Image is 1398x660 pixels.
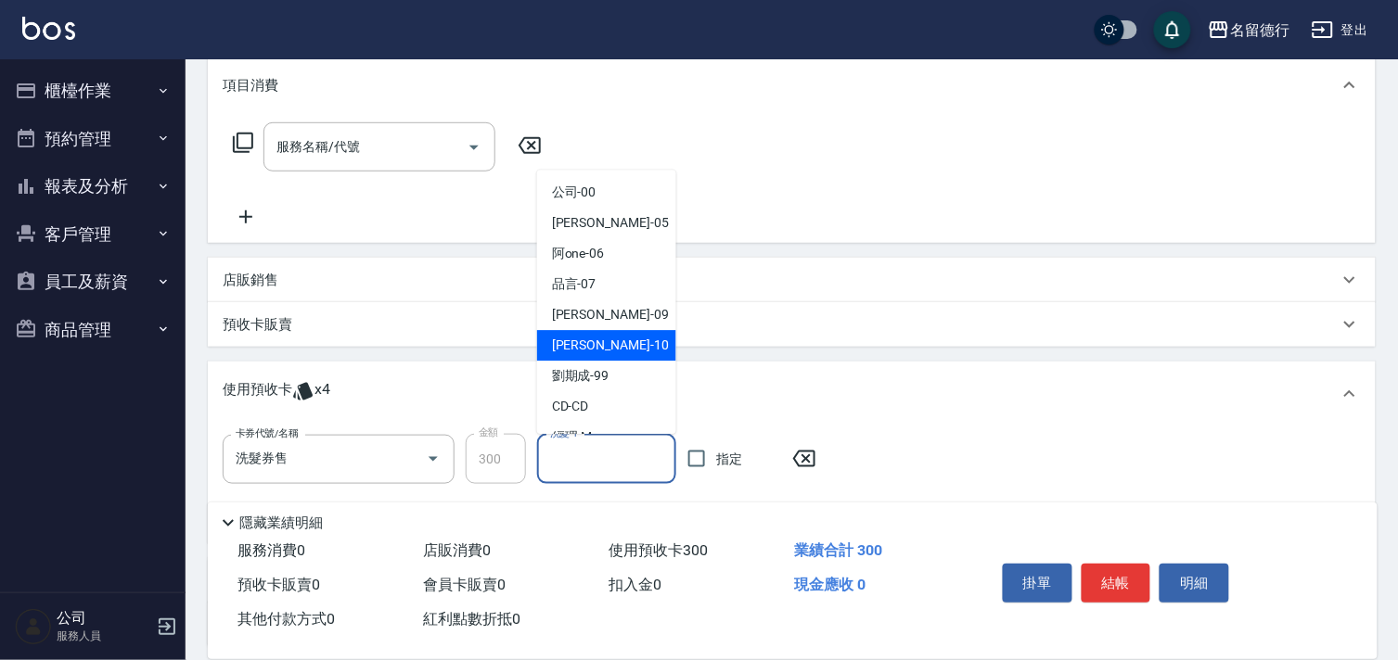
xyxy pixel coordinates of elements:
span: 阿one -06 [552,245,605,264]
label: 金額 [479,425,498,439]
button: Open [459,133,489,162]
span: [PERSON_NAME] -09 [552,306,669,325]
span: 扣入金 0 [609,576,661,593]
p: 使用預收卡 [223,380,292,408]
img: Logo [22,17,75,40]
span: 預收卡販賣 0 [237,576,320,593]
label: 卡券代號/名稱 [236,426,298,440]
span: x4 [314,380,330,408]
p: 項目消費 [223,76,278,95]
div: 使用預收卡x4 [208,362,1376,426]
span: CD -CD [552,398,589,417]
p: 預收卡販賣 [223,315,292,335]
span: 現金應收 0 [794,576,866,593]
button: 商品管理 [7,306,178,354]
p: 店販銷售 [223,271,278,290]
div: 店販銷售 [208,258,1376,302]
span: 指定 [716,450,742,469]
p: 服務人員 [57,628,151,644]
span: 服務消費 0 [237,541,305,559]
button: save [1154,11,1191,48]
label: 洗髮-1 [550,426,578,440]
div: 項目消費 [208,56,1376,115]
button: 報表及分析 [7,162,178,210]
span: 業績合計 300 [794,541,882,559]
span: 店販消費 0 [423,541,491,559]
button: 明細 [1160,564,1229,603]
button: 登出 [1304,13,1376,47]
span: 使用預收卡 300 [609,541,708,559]
img: Person [15,608,52,645]
button: 結帳 [1082,564,1151,603]
button: 預約管理 [7,115,178,163]
button: 櫃檯作業 [7,67,178,115]
span: 品言 -07 [552,275,596,295]
div: 預收卡販賣 [208,302,1376,347]
span: [PERSON_NAME] -05 [552,214,669,234]
div: 名留德行 [1230,19,1289,42]
span: 紅利點數折抵 0 [423,610,520,628]
span: 會員卡販賣 0 [423,576,506,593]
span: 公司 -00 [552,184,596,203]
p: 隱藏業績明細 [239,514,323,533]
span: [PERSON_NAME] -10 [552,336,669,356]
span: 其他付款方式 0 [237,610,335,628]
button: 客戶管理 [7,210,178,259]
h5: 公司 [57,609,151,628]
button: Open [418,444,448,474]
button: 員工及薪資 [7,258,178,306]
button: 名留德行 [1200,11,1297,49]
span: 劉期成 -99 [552,367,609,387]
button: 掛單 [1003,564,1072,603]
span: 經理 -M [552,428,593,448]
